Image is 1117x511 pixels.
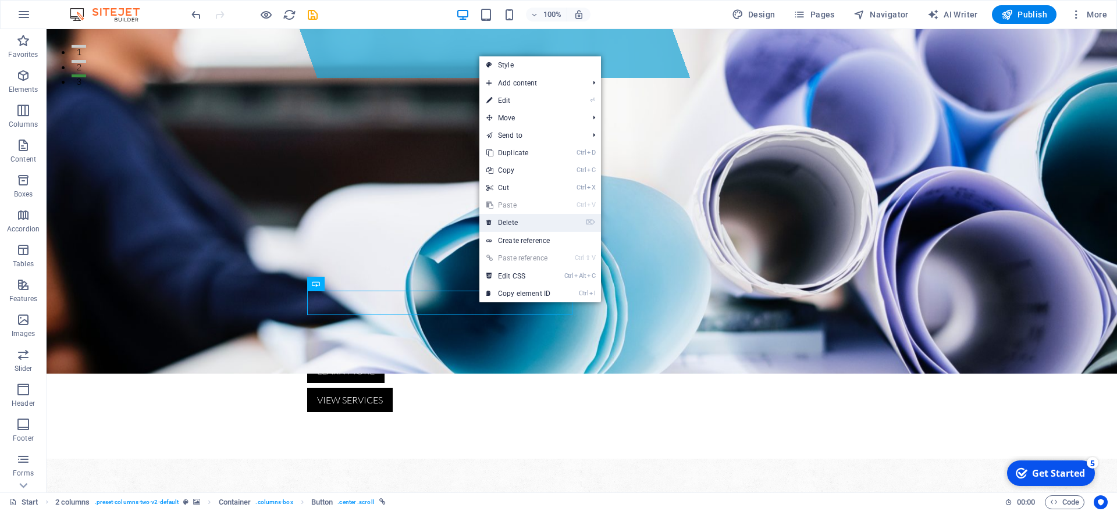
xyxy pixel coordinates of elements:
i: This element contains a background [193,499,200,505]
h6: 100% [543,8,562,22]
a: Create reference [479,232,601,249]
span: Click to select. Double-click to edit [219,495,251,509]
img: Editor Logo [67,8,154,22]
button: 1 [25,16,40,19]
p: Elements [9,85,38,94]
button: reload [282,8,296,22]
p: Content [10,155,36,164]
p: Header [12,399,35,408]
i: C [587,166,595,174]
button: Pages [789,5,839,24]
a: Click to cancel selection. Double-click to open Pages [9,495,38,509]
i: Alt [574,272,586,280]
i: C [587,272,595,280]
a: CtrlVPaste [479,196,557,214]
span: Publish [1001,9,1047,20]
button: undo [189,8,203,22]
nav: breadcrumb [55,495,386,509]
a: CtrlCCopy [479,162,557,179]
span: Code [1050,495,1079,509]
a: CtrlXCut [479,179,557,196]
button: 100% [526,8,567,22]
span: : [1025,498,1027,506]
p: Favorites [8,50,38,59]
button: 3 [25,45,40,48]
i: Ctrl [577,149,586,156]
i: ⏎ [590,97,595,104]
a: ⏎Edit [479,92,557,109]
i: ⇧ [585,254,590,262]
span: Add content [479,74,584,92]
button: Publish [992,5,1056,24]
i: Undo: Change text (Ctrl+Z) [190,8,203,22]
span: Design [732,9,776,20]
button: Navigator [849,5,913,24]
i: Ctrl [577,184,586,191]
i: V [587,201,595,209]
a: CtrlDDuplicate [479,144,557,162]
a: CtrlAltCEdit CSS [479,267,557,285]
a: CtrlICopy element ID [479,285,557,302]
p: Footer [13,434,34,443]
button: Code [1045,495,1084,509]
i: Ctrl [564,272,574,280]
button: More [1066,5,1112,24]
p: Boxes [14,190,33,199]
span: Navigator [853,9,909,20]
i: X [587,184,595,191]
a: Send to [479,127,584,144]
span: Pages [794,9,834,20]
span: Move [479,109,584,127]
i: This element is linked [379,499,386,505]
p: Tables [13,259,34,269]
div: Design (Ctrl+Alt+Y) [727,5,780,24]
i: Ctrl [577,201,586,209]
div: Get Started [29,11,81,24]
span: . columns-box [255,495,293,509]
i: V [592,254,595,262]
div: Get Started 5 items remaining, 0% complete [3,5,91,30]
i: I [589,290,595,297]
p: Slider [15,364,33,373]
h6: Session time [1005,495,1036,509]
i: D [587,149,595,156]
i: This element is a customizable preset [183,499,188,505]
button: 2 [25,31,40,34]
button: Usercentrics [1094,495,1108,509]
a: Style [479,56,601,74]
div: 5 [83,1,95,13]
i: Ctrl [579,290,588,297]
span: Click to select. Double-click to edit [55,495,90,509]
p: Images [12,329,35,338]
p: Columns [9,120,38,129]
p: Accordion [7,224,40,234]
p: Forms [13,469,34,478]
span: Click to select. Double-click to edit [311,495,333,509]
a: Ctrl⇧VPaste reference [479,249,557,267]
button: Click here to leave preview mode and continue editing [259,8,273,22]
span: . center .scroll [337,495,374,509]
span: 00 00 [1017,495,1035,509]
button: AI Writer [923,5,983,24]
i: ⌦ [586,219,595,226]
span: More [1070,9,1107,20]
i: Ctrl [577,166,586,174]
a: ⌦Delete [479,214,557,231]
span: AI Writer [927,9,978,20]
i: Ctrl [575,254,584,262]
button: save [305,8,319,22]
button: Design [727,5,780,24]
span: . preset-columns-two-v2-default [95,495,179,509]
i: Save (Ctrl+S) [306,8,319,22]
p: Features [9,294,37,303]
